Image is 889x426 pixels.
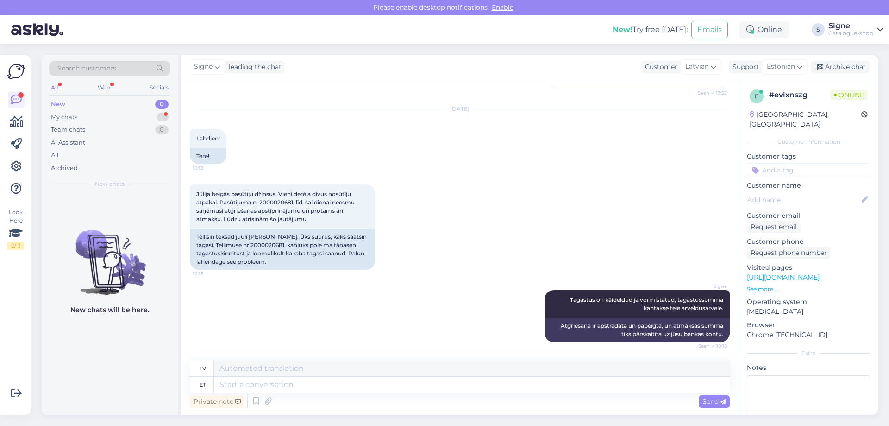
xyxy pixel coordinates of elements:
span: New chats [95,180,125,188]
p: Visited pages [747,263,870,273]
div: Request phone number [747,247,831,259]
span: Search customers [57,64,116,73]
div: Web [96,82,112,94]
span: Tagastus on käideldud ja vormistatud, tagastussumma kantakse teie arveldusarvele. [570,296,725,312]
b: New! [613,25,632,34]
div: Support [729,62,759,72]
div: S [812,23,825,36]
p: Operating system [747,297,870,307]
div: 0 [155,100,169,109]
p: [MEDICAL_DATA] [747,307,870,317]
p: Customer tags [747,152,870,161]
div: leading the chat [225,62,282,72]
span: e [755,93,758,100]
span: Seen ✓ 13:52 [692,89,727,96]
p: Customer email [747,211,870,221]
div: Tellisin teksad juuli [PERSON_NAME]. Üks suurus, kaks saatsin tagasi. Tellimuse nr 2000020681, ka... [190,229,375,270]
div: Catalogue-shop [828,30,873,37]
button: Emails [691,21,728,38]
span: Latvian [685,62,709,72]
div: Online [739,21,789,38]
input: Add a tag [747,163,870,177]
div: All [51,151,59,160]
div: All [49,82,60,94]
span: Send [702,397,726,406]
div: 0 [155,125,169,134]
span: Estonian [767,62,795,72]
div: Extra [747,349,870,357]
div: 1 [157,113,169,122]
div: AI Assistant [51,138,85,147]
div: 2 / 3 [7,242,24,250]
span: 10:15 [193,270,227,277]
div: Customer [641,62,677,72]
div: Atgriešana ir apstrādāta un pabeigta, un atmaksas summa tiks pārskaitīta uz jūsu bankas kontu. [545,318,730,342]
span: Jūlija beigās pasūtīju džinsus. Vieni derēja divus nosūtīju atpakaļ. Pasūtījuma n. 2000020681, lī... [196,191,356,223]
div: lv [200,361,206,376]
div: Private note [190,395,244,408]
p: Notes [747,363,870,373]
div: et [200,377,206,393]
span: Enable [489,3,516,12]
p: Browser [747,320,870,330]
p: Customer phone [747,237,870,247]
div: Socials [148,82,170,94]
div: Archived [51,164,78,173]
span: Seen ✓ 10:18 [692,343,727,350]
p: Customer name [747,181,870,191]
span: Signe [692,283,727,290]
p: New chats will be here. [70,305,149,315]
div: Try free [DATE]: [613,24,688,35]
span: Labdien! [196,135,220,142]
span: Online [830,90,868,100]
div: New [51,100,65,109]
div: Look Here [7,208,24,250]
div: Request email [747,221,801,233]
span: Signe [194,62,213,72]
img: Askly Logo [7,63,25,80]
div: [GEOGRAPHIC_DATA], [GEOGRAPHIC_DATA] [750,110,861,129]
p: See more ... [747,285,870,293]
span: 10:12 [193,165,227,172]
p: Chrome [TECHNICAL_ID] [747,330,870,340]
div: Tere! [190,148,226,164]
img: No chats [42,213,178,297]
div: Signe [828,22,873,30]
div: Archive chat [811,61,870,73]
a: SigneCatalogue-shop [828,22,883,37]
div: Customer information [747,138,870,146]
a: [URL][DOMAIN_NAME] [747,273,820,281]
input: Add name [747,195,860,205]
div: # evixnszg [769,89,830,101]
div: [DATE] [190,105,730,113]
div: Team chats [51,125,85,134]
div: My chats [51,113,77,122]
